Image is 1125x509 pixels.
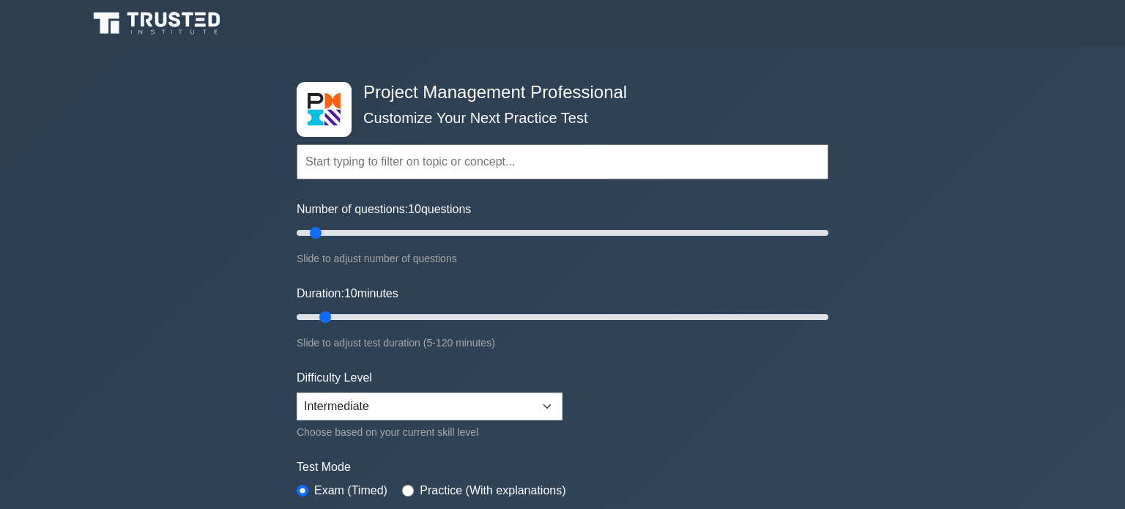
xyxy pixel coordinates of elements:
label: Test Mode [297,458,828,476]
div: Choose based on your current skill level [297,423,562,441]
label: Duration: minutes [297,285,398,302]
input: Start typing to filter on topic or concept... [297,144,828,179]
label: Practice (With explanations) [420,482,565,499]
label: Number of questions: questions [297,201,471,218]
span: 10 [344,287,357,300]
span: 10 [408,203,421,215]
div: Slide to adjust number of questions [297,250,828,267]
div: Slide to adjust test duration (5-120 minutes) [297,334,828,352]
label: Exam (Timed) [314,482,387,499]
h4: Project Management Professional [357,82,757,103]
label: Difficulty Level [297,369,372,387]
